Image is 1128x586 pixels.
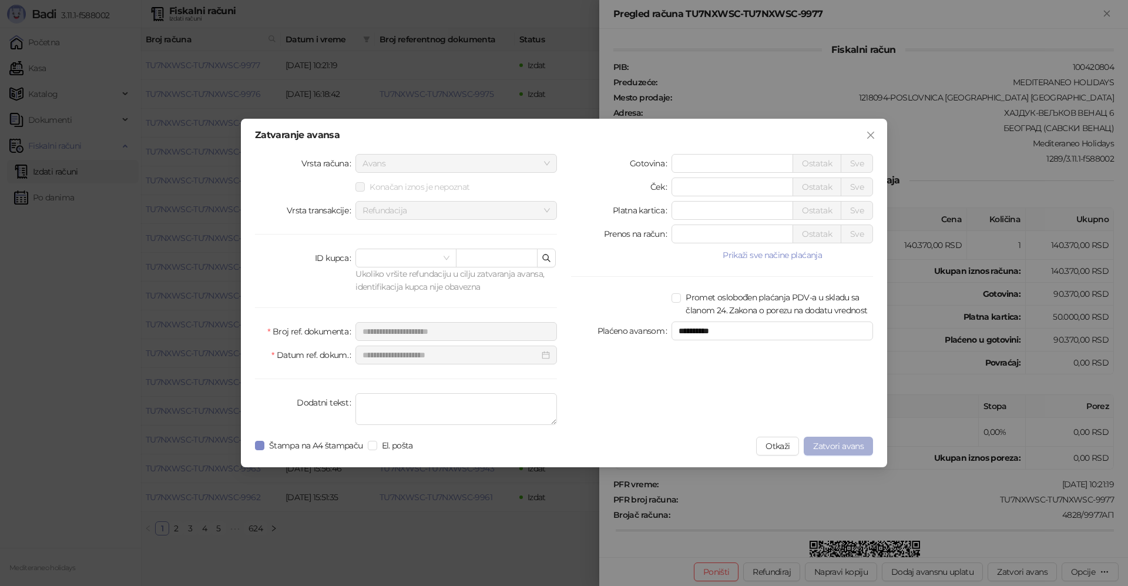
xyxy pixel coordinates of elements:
[813,441,864,451] span: Zatvori avans
[630,154,672,173] label: Gotovina
[315,249,355,267] label: ID kupca
[613,201,672,220] label: Platna kartica
[355,393,557,425] textarea: Dodatni tekst
[861,130,880,140] span: Zatvori
[681,291,873,317] span: Promet oslobođen plaćanja PDV-a u skladu sa članom 24. Zakona o porezu na dodatu vrednost
[355,322,557,341] input: Broj ref. dokumenta
[650,178,672,196] label: Ček
[841,225,873,243] button: Sve
[793,201,841,220] button: Ostatak
[301,154,356,173] label: Vrsta računa
[271,346,355,364] label: Datum ref. dokum.
[365,180,474,193] span: Konačan iznos je nepoznat
[841,178,873,196] button: Sve
[362,155,550,172] span: Avans
[841,154,873,173] button: Sve
[793,178,841,196] button: Ostatak
[793,154,841,173] button: Ostatak
[672,248,873,262] button: Prikaži sve načine plaćanja
[861,126,880,145] button: Close
[255,130,873,140] div: Zatvaranje avansa
[287,201,356,220] label: Vrsta transakcije
[297,393,355,412] label: Dodatni tekst
[377,439,418,452] span: El. pošta
[756,437,799,456] button: Otkaži
[841,201,873,220] button: Sve
[866,130,875,140] span: close
[793,225,841,243] button: Ostatak
[355,267,557,293] div: Ukoliko vršite refundaciju u cilju zatvaranja avansa, identifikacija kupca nije obavezna
[362,202,550,219] span: Refundacija
[804,437,873,456] button: Zatvori avans
[604,225,672,243] label: Prenos na račun
[597,322,672,340] label: Plaćeno avansom
[362,349,539,361] input: Datum ref. dokum.
[264,439,368,452] span: Štampa na A4 štampaču
[267,322,355,341] label: Broj ref. dokumenta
